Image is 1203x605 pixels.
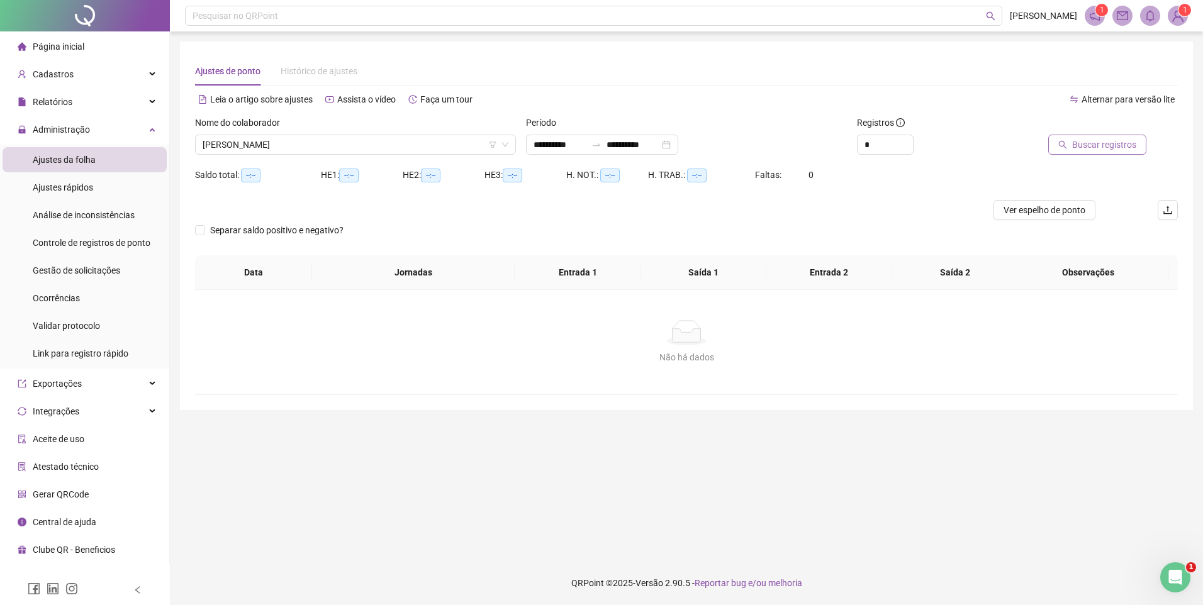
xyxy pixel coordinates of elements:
span: down [501,141,509,148]
span: Ajustes rápidos [33,182,93,192]
span: Gestão de solicitações [33,265,120,275]
iframe: Intercom live chat [1160,562,1190,592]
span: Integrações [33,406,79,416]
sup: 1 [1095,4,1108,16]
span: mail [1117,10,1128,21]
div: Não há dados [210,350,1163,364]
span: gift [18,545,26,554]
span: 0 [809,170,814,180]
span: Ajustes da folha [33,155,96,165]
span: Relatórios [33,97,72,107]
sup: Atualize o seu contato no menu Meus Dados [1178,4,1191,16]
img: 89982 [1168,6,1187,25]
th: Data [195,255,312,290]
div: H. NOT.: [566,168,648,182]
label: Nome do colaborador [195,116,288,130]
span: Clube QR - Beneficios [33,545,115,555]
span: Ver espelho de ponto [1004,203,1085,217]
th: Entrada 2 [766,255,892,290]
span: Cadastros [33,69,74,79]
span: Assista o vídeo [337,94,396,104]
span: qrcode [18,490,26,499]
div: HE 3: [484,168,566,182]
span: Gerar QRCode [33,489,89,499]
span: --:-- [687,169,707,182]
th: Saída 2 [892,255,1018,290]
span: Observações [1019,265,1158,279]
span: --:-- [600,169,620,182]
span: swap [1070,95,1078,104]
span: sync [18,407,26,416]
th: Jornadas [312,255,515,290]
span: Faça um tour [420,94,473,104]
span: bell [1144,10,1156,21]
span: Central de ajuda [33,517,96,527]
span: --:-- [503,169,522,182]
span: file-text [198,95,207,104]
span: history [408,95,417,104]
span: Histórico de ajustes [281,66,357,76]
span: solution [18,462,26,471]
span: home [18,42,26,51]
span: Validar protocolo [33,321,100,331]
span: Reportar bug e/ou melhoria [695,578,802,588]
span: filter [489,141,496,148]
span: notification [1089,10,1100,21]
span: facebook [28,582,40,595]
button: Ver espelho de ponto [993,200,1095,220]
span: swap-right [591,140,601,150]
span: lock [18,125,26,134]
span: --:-- [421,169,440,182]
span: Aceite de uso [33,434,84,444]
span: to [591,140,601,150]
span: Ocorrências [33,293,80,303]
button: Buscar registros [1048,135,1146,155]
th: Observações [1009,255,1168,290]
span: Exportações [33,379,82,389]
span: audit [18,435,26,443]
div: HE 1: [321,168,403,182]
span: Buscar registros [1072,138,1136,152]
span: Página inicial [33,42,84,52]
div: H. TRAB.: [648,168,755,182]
span: Faltas: [755,170,783,180]
span: Administração [33,125,90,135]
span: file [18,97,26,106]
span: Leia o artigo sobre ajustes [210,94,313,104]
span: --:-- [241,169,260,182]
span: 1 [1183,6,1187,14]
span: info-circle [896,118,905,127]
span: left [133,586,142,594]
span: user-add [18,70,26,79]
span: [PERSON_NAME] [1010,9,1077,23]
span: info-circle [18,518,26,526]
span: Registros [857,116,905,130]
span: Controle de registros de ponto [33,238,150,248]
th: Entrada 1 [515,255,641,290]
span: Separar saldo positivo e negativo? [205,223,349,237]
footer: QRPoint © 2025 - 2.90.5 - [170,561,1203,605]
span: Alternar para versão lite [1082,94,1175,104]
span: export [18,379,26,388]
span: Link para registro rápido [33,348,128,358]
span: Atestado técnico [33,462,99,472]
span: linkedin [47,582,59,595]
span: search [986,11,995,21]
span: search [1058,140,1067,149]
div: HE 2: [403,168,484,182]
span: youtube [325,95,334,104]
span: 1 [1100,6,1104,14]
span: Versão [635,578,663,588]
span: CELSO AQUINO DE MATOS [203,135,508,154]
span: --:-- [339,169,359,182]
label: Período [526,116,564,130]
span: Análise de inconsistências [33,210,135,220]
span: upload [1163,205,1173,215]
span: instagram [65,582,78,595]
span: Ajustes de ponto [195,66,260,76]
span: 1 [1186,562,1196,572]
div: Saldo total: [195,168,321,182]
th: Saída 1 [641,255,766,290]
